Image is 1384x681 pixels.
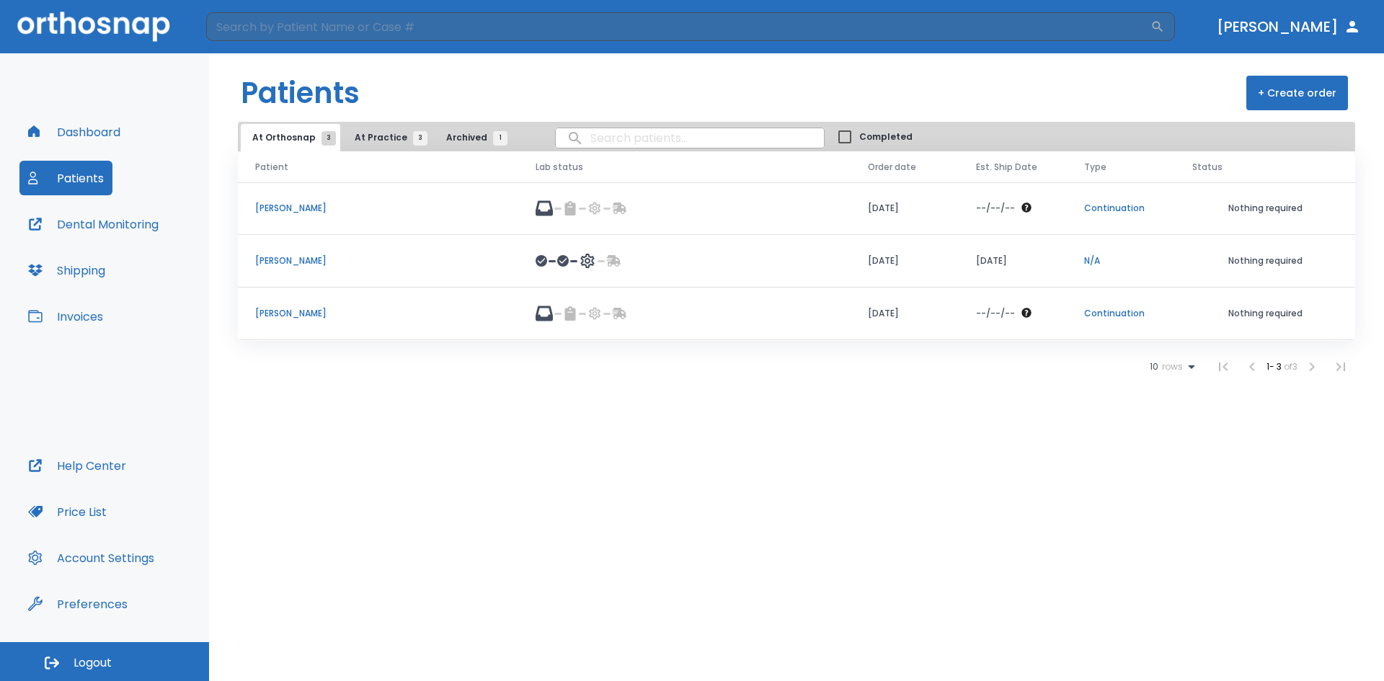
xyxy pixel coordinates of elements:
img: Orthosnap [17,12,170,41]
span: 10 [1150,362,1158,372]
button: Invoices [19,299,112,334]
button: Account Settings [19,540,163,575]
span: 1 [493,131,507,146]
span: rows [1158,362,1183,372]
span: Logout [74,655,112,671]
div: Tooltip anchor [125,597,138,610]
span: At Practice [355,131,420,144]
p: Nothing required [1192,254,1338,267]
p: --/--/-- [976,202,1015,215]
button: Preferences [19,587,136,621]
p: Continuation [1084,307,1158,320]
div: tabs [241,124,515,151]
div: The date will be available after approving treatment plan [976,202,1050,215]
button: Price List [19,494,115,529]
input: Search by Patient Name or Case # [206,12,1150,41]
button: Shipping [19,253,114,288]
span: Est. Ship Date [976,161,1037,174]
span: 3 [321,131,336,146]
p: [PERSON_NAME] [255,202,501,215]
p: Continuation [1084,202,1158,215]
span: Status [1192,161,1223,174]
h1: Patients [241,71,360,115]
button: Dental Monitoring [19,207,167,241]
td: [DATE] [851,182,959,235]
button: Dashboard [19,115,129,149]
p: [PERSON_NAME] [255,307,501,320]
p: N/A [1084,254,1158,267]
button: [PERSON_NAME] [1211,14,1367,40]
span: 3 [413,131,427,146]
span: Lab status [536,161,583,174]
span: Completed [859,130,913,143]
td: [DATE] [851,235,959,288]
span: Archived [446,131,500,144]
button: Patients [19,161,112,195]
div: The date will be available after approving treatment plan [976,307,1050,320]
p: [PERSON_NAME] [255,254,501,267]
td: [DATE] [959,235,1067,288]
input: search [556,124,824,152]
span: 1 - 3 [1267,360,1284,373]
p: Nothing required [1192,307,1338,320]
button: + Create order [1246,76,1348,110]
span: Type [1084,161,1106,174]
span: Order date [868,161,916,174]
td: [DATE] [851,288,959,340]
span: of 3 [1284,360,1297,373]
p: Nothing required [1192,202,1338,215]
button: Help Center [19,448,135,483]
p: --/--/-- [976,307,1015,320]
span: Patient [255,161,288,174]
span: At Orthosnap [252,131,329,144]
